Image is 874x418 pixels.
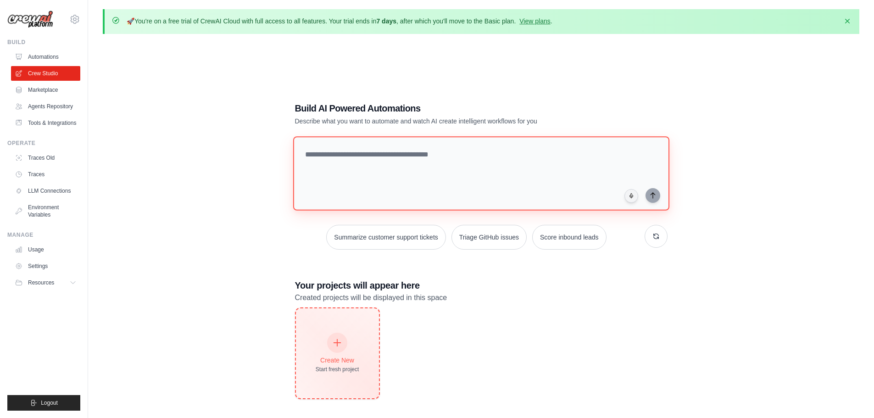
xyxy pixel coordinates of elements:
a: Usage [11,242,80,257]
div: Manage [7,231,80,239]
button: Score inbound leads [532,225,607,250]
div: Start fresh project [316,366,359,373]
span: Logout [41,399,58,407]
h3: Your projects will appear here [295,279,668,292]
button: Get new suggestions [645,225,668,248]
p: Describe what you want to automate and watch AI create intelligent workflows for you [295,117,603,126]
h1: Build AI Powered Automations [295,102,603,115]
span: Resources [28,279,54,286]
a: Marketplace [11,83,80,97]
a: Agents Repository [11,99,80,114]
img: Logo [7,11,53,28]
button: Click to speak your automation idea [624,189,638,203]
div: Create New [316,356,359,365]
strong: 7 days [376,17,396,25]
div: Operate [7,139,80,147]
a: Automations [11,50,80,64]
a: View plans [519,17,550,25]
button: Logout [7,395,80,411]
a: Settings [11,259,80,273]
a: LLM Connections [11,184,80,198]
a: Traces [11,167,80,182]
p: Created projects will be displayed in this space [295,292,668,304]
button: Resources [11,275,80,290]
div: Build [7,39,80,46]
a: Tools & Integrations [11,116,80,130]
a: Traces Old [11,150,80,165]
a: Crew Studio [11,66,80,81]
p: You're on a free trial of CrewAI Cloud with full access to all features. Your trial ends in , aft... [127,17,552,26]
strong: 🚀 [127,17,134,25]
button: Summarize customer support tickets [326,225,445,250]
button: Triage GitHub issues [451,225,527,250]
a: Environment Variables [11,200,80,222]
